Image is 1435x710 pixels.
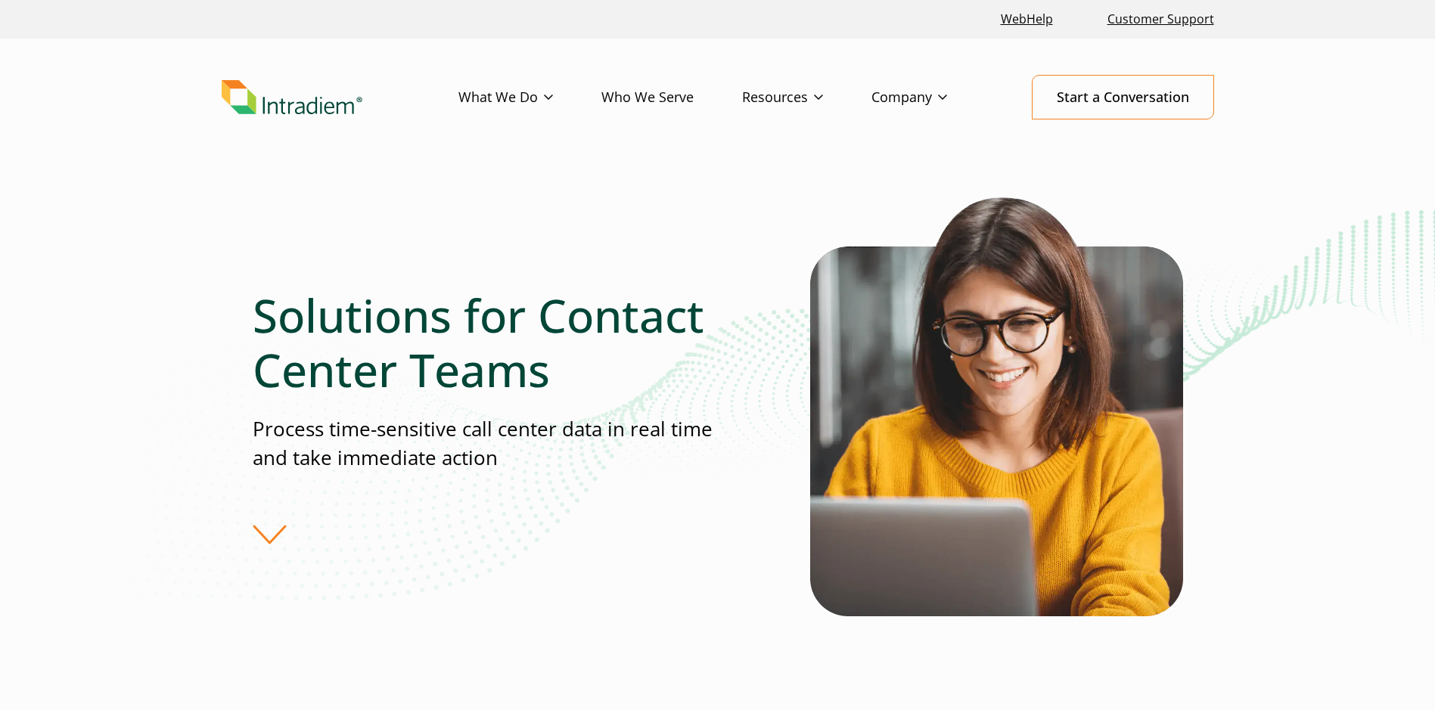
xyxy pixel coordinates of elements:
a: Link opens in a new window [995,3,1059,36]
a: Who We Serve [601,76,742,119]
a: Company [871,76,995,119]
a: What We Do [458,76,601,119]
a: Resources [742,76,871,119]
img: Woman wearing glasses looking at contact center automation solutions on her laptop [810,180,1183,616]
p: Process time-sensitive call center data in real time and take immediate action [253,415,717,472]
h1: Solutions for Contact Center Teams [253,288,717,397]
a: Start a Conversation [1032,75,1214,119]
a: Customer Support [1101,3,1220,36]
a: Link to homepage of Intradiem [222,80,458,115]
img: Intradiem [222,80,362,115]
